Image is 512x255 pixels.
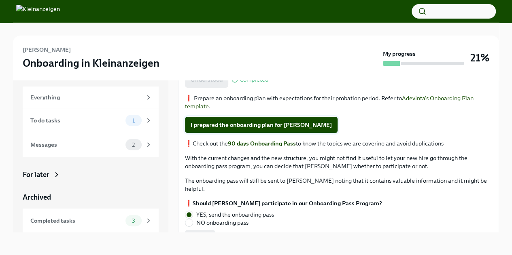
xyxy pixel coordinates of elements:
a: Archived [23,192,159,202]
p: With the current changes and the new structure, you might not find it useful to let your new hire... [185,154,492,170]
button: I prepared the onboarding plan for [PERSON_NAME] [185,117,338,133]
a: To do tasks1 [23,108,159,133]
p: ❗️ Prepare an onboarding plan with expectations for their probation period. Refer to . [185,94,492,110]
h3: Onboarding in Kleinanzeigen [23,56,159,70]
span: Completed [240,77,268,83]
a: Everything [23,86,159,108]
div: Completed tasks [30,216,122,225]
h3: 21% [470,51,489,65]
label: ❗️Should [PERSON_NAME] participate in our Onboarding Pass Program? [185,199,382,207]
a: Completed tasks3 [23,209,159,233]
span: YES, send the onboarding pass [196,211,274,219]
span: NO onboarding pass [196,219,249,227]
p: ❗️Check out the to know the topics we are covering and avoid duplications [185,139,492,148]
p: The onboarding pass will still be sent to [PERSON_NAME] noting that it contains valuable informat... [185,177,492,193]
span: I prepared the onboarding plan for [PERSON_NAME] [191,121,332,129]
a: Messages2 [23,133,159,157]
div: For later [23,170,49,179]
strong: My progress [383,50,416,58]
span: 3 [127,218,140,224]
span: 2 [127,142,140,148]
div: To do tasks [30,116,122,125]
img: Kleinanzeigen [16,5,60,18]
span: 1 [127,118,140,124]
a: 90 days Onboarding Pass [228,140,296,147]
div: Everything [30,93,142,102]
div: Messages [30,140,122,149]
h6: [PERSON_NAME] [23,45,71,54]
a: For later [23,170,159,179]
